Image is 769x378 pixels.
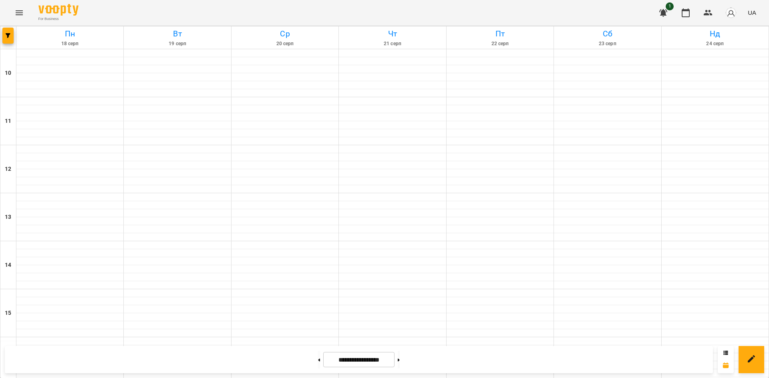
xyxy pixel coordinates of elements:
h6: 24 серп [663,40,767,48]
img: Voopty Logo [38,4,79,16]
h6: Пт [448,28,552,40]
button: UA [745,5,759,20]
h6: 19 серп [125,40,229,48]
h6: 21 серп [340,40,445,48]
span: For Business [38,16,79,22]
h6: 20 серп [233,40,337,48]
h6: Сб [555,28,660,40]
span: 1 [666,2,674,10]
button: Menu [10,3,29,22]
img: avatar_s.png [725,7,737,18]
h6: Пн [18,28,122,40]
h6: 23 серп [555,40,660,48]
h6: 11 [5,117,11,126]
h6: 22 серп [448,40,552,48]
h6: Нд [663,28,767,40]
h6: 10 [5,69,11,78]
h6: Вт [125,28,229,40]
h6: 14 [5,261,11,270]
h6: 12 [5,165,11,174]
span: UA [748,8,756,17]
h6: Ср [233,28,337,40]
h6: 13 [5,213,11,222]
h6: 18 серп [18,40,122,48]
h6: 15 [5,309,11,318]
h6: Чт [340,28,445,40]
